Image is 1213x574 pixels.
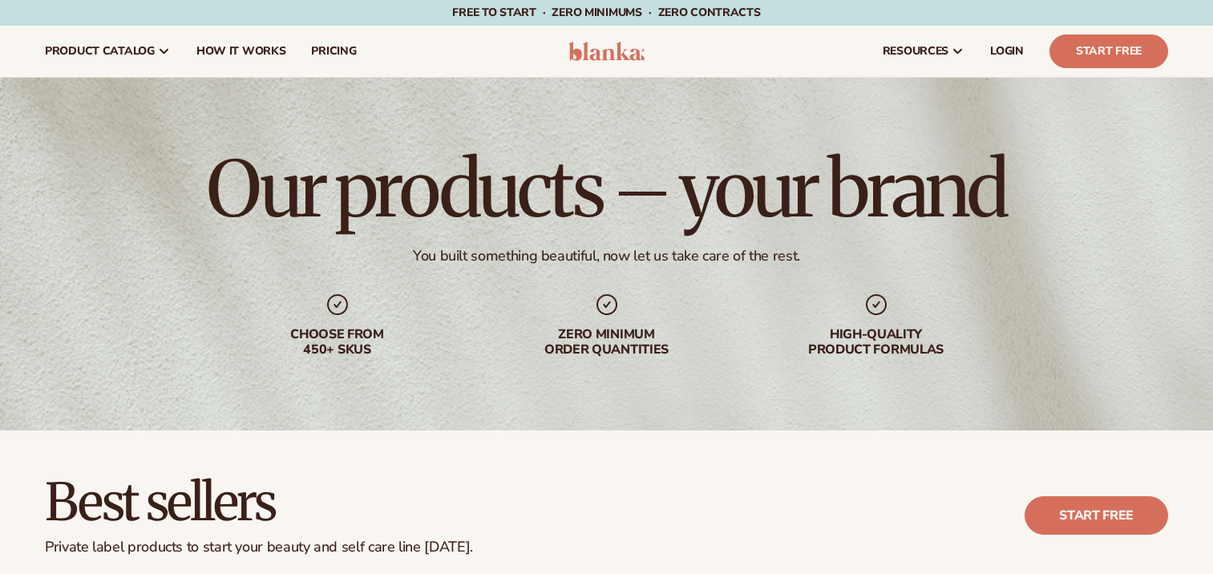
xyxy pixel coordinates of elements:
[196,45,286,58] span: How It Works
[311,45,356,58] span: pricing
[1049,34,1168,68] a: Start Free
[235,327,440,358] div: Choose from 450+ Skus
[504,327,710,358] div: Zero minimum order quantities
[883,45,948,58] span: resources
[452,5,760,20] span: Free to start · ZERO minimums · ZERO contracts
[568,42,645,61] img: logo
[298,26,369,77] a: pricing
[32,26,184,77] a: product catalog
[990,45,1024,58] span: LOGIN
[207,151,1005,228] h1: Our products – your brand
[774,327,979,358] div: High-quality product formulas
[870,26,977,77] a: resources
[45,45,155,58] span: product catalog
[45,475,473,529] h2: Best sellers
[977,26,1037,77] a: LOGIN
[184,26,299,77] a: How It Works
[45,539,473,556] div: Private label products to start your beauty and self care line [DATE].
[413,247,800,265] div: You built something beautiful, now let us take care of the rest.
[1025,496,1168,535] a: Start free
